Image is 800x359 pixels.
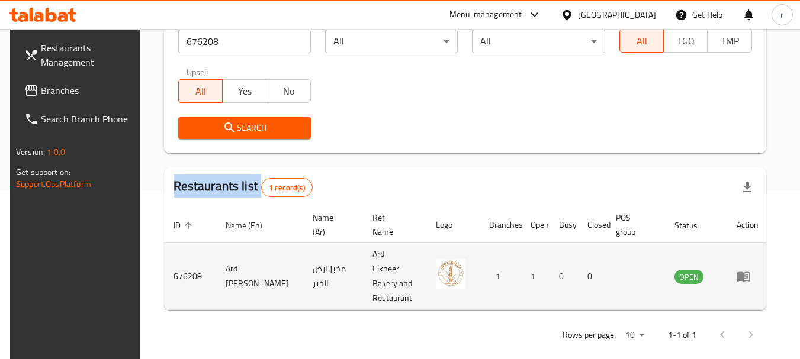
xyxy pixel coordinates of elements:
[578,207,606,243] th: Closed
[271,83,306,100] span: No
[262,182,312,193] span: 1 record(s)
[174,218,196,232] span: ID
[733,173,762,202] div: Export file
[668,328,696,342] p: 1-1 of 1
[578,243,606,310] td: 0
[266,79,310,103] button: No
[550,207,578,243] th: Busy
[563,328,616,342] p: Rows per page:
[737,269,759,283] div: Menu
[426,207,480,243] th: Logo
[480,207,521,243] th: Branches
[621,326,649,344] div: Rows per page:
[222,79,266,103] button: Yes
[712,33,747,50] span: TMP
[15,105,144,133] a: Search Branch Phone
[187,67,208,76] label: Upsell
[188,121,301,135] span: Search
[436,259,465,289] img: Ard Elkheer Bakery
[674,218,713,232] span: Status
[616,211,651,239] span: POS group
[325,30,458,53] div: All
[313,211,349,239] span: Name (Ar)
[227,83,262,100] span: Yes
[41,112,134,126] span: Search Branch Phone
[178,30,311,53] input: Search for restaurant name or ID..
[521,207,550,243] th: Open
[663,29,708,53] button: TGO
[47,144,65,160] span: 1.0.0
[15,34,144,76] a: Restaurants Management
[178,117,311,139] button: Search
[472,30,605,53] div: All
[16,176,91,192] a: Support.OpsPlatform
[16,144,45,160] span: Version:
[780,8,783,21] span: r
[449,8,522,22] div: Menu-management
[178,79,223,103] button: All
[669,33,703,50] span: TGO
[164,207,768,310] table: enhanced table
[550,243,578,310] td: 0
[16,164,70,180] span: Get support on:
[707,29,751,53] button: TMP
[727,207,768,243] th: Action
[15,76,144,105] a: Branches
[41,41,134,69] span: Restaurants Management
[619,29,664,53] button: All
[372,211,412,239] span: Ref. Name
[674,270,703,284] span: OPEN
[226,218,278,232] span: Name (En)
[578,8,656,21] div: [GEOGRAPHIC_DATA]
[625,33,659,50] span: All
[480,243,521,310] td: 1
[303,243,363,310] td: مخبز ارض الخير
[261,178,313,197] div: Total records count
[41,83,134,98] span: Branches
[174,177,313,197] h2: Restaurants list
[216,243,303,310] td: Ard [PERSON_NAME]
[521,243,550,310] td: 1
[363,243,426,310] td: Ard Elkheer Bakery and Restaurant
[184,83,218,100] span: All
[164,243,216,310] td: 676208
